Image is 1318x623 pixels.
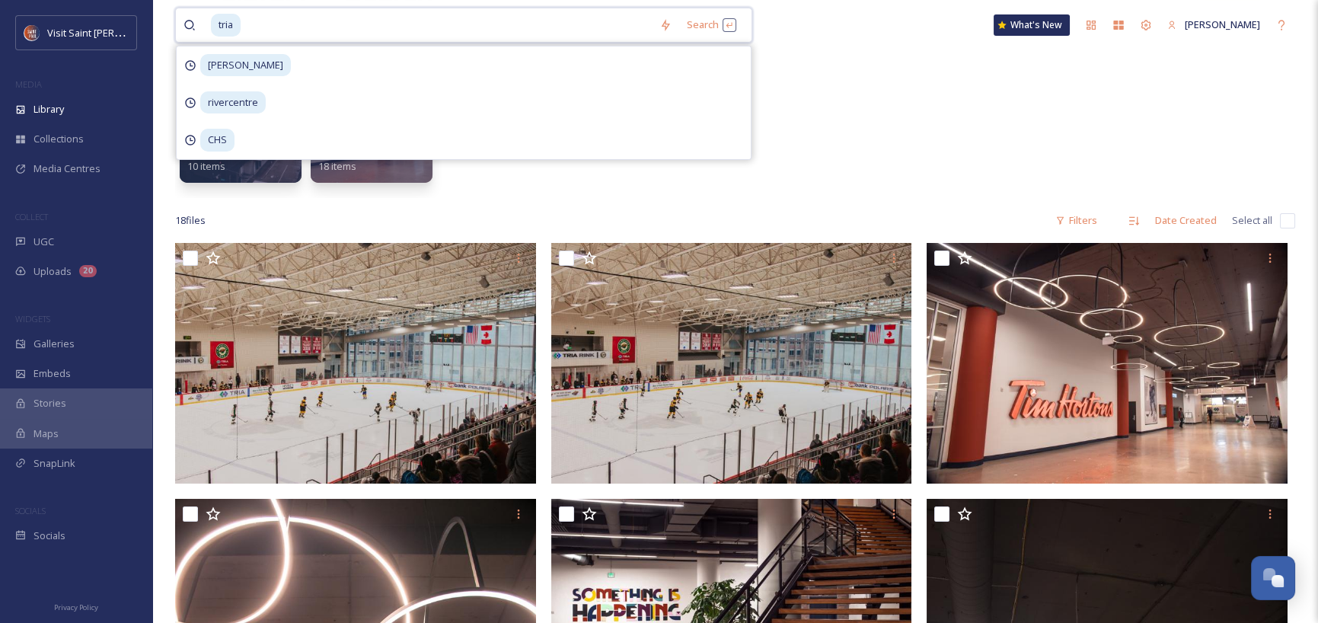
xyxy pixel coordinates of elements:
span: Media Centres [34,161,101,176]
span: 10 items [187,159,225,173]
span: Collections [34,132,84,146]
img: TRIARink_VSP (1).jpg [175,243,536,484]
span: Visit Saint [PERSON_NAME] [47,25,169,40]
img: Visit%20Saint%20Paul%20Updated%20Profile%20Image.jpg [24,25,40,40]
a: What's New [994,14,1070,36]
span: Privacy Policy [54,602,98,612]
span: Socials [34,529,65,543]
span: [PERSON_NAME] [200,54,291,76]
div: 20 [79,265,97,277]
span: 18 file s [175,213,206,228]
span: 18 items [318,159,356,173]
span: Library [34,102,64,117]
span: Maps [34,427,59,441]
button: Open Chat [1251,556,1295,600]
span: UGC [34,235,54,249]
span: Galleries [34,337,75,351]
span: CHS [200,129,235,151]
span: [PERSON_NAME] [1185,18,1260,31]
div: Date Created [1147,206,1224,235]
span: Stories [34,396,66,411]
div: Filters [1048,206,1105,235]
a: Privacy Policy [54,597,98,615]
img: Tria Building - Credit Visit Saint Paul-6.jpg [927,243,1288,484]
span: MEDIA [15,78,42,90]
span: tria [211,14,241,36]
span: Uploads [34,264,72,279]
span: COLLECT [15,211,48,222]
div: Search [679,10,744,40]
span: rivercentre [200,91,266,113]
img: TRIARink_VSP.jpg [551,243,912,484]
span: SnapLink [34,456,75,471]
a: [PERSON_NAME] [1160,10,1268,40]
span: WIDGETS [15,313,50,324]
span: Embeds [34,366,71,381]
span: SOCIALS [15,505,46,516]
span: Select all [1232,213,1272,228]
